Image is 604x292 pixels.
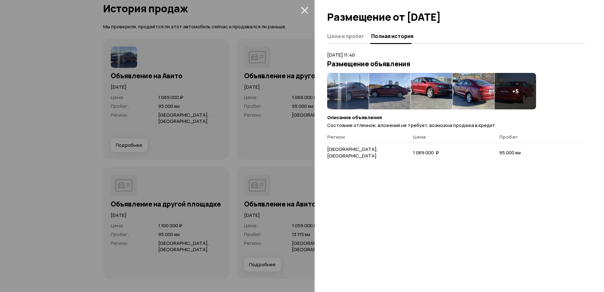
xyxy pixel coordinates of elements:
img: 1.Sd0iKLaNExiWC-32kyMlzErSpwagsoYA9-rTAPHogwKi794P8e-CVPe41wWk795Q9e6BNg.eee6lEIA-x70DiaVEZv6mffO... [327,73,369,109]
span: 95 000 км [499,149,521,156]
h4: Описание объявления [327,114,585,121]
span: Состояние отличное, вложений не требует, возможна продажа в кредит [327,122,495,129]
img: 1.eX89lbaNI7qJtt1UjP4VblVvl6W9DuLxulK18b1S5KDoAuGsu1K2rO9T5qe5BLKh7wLglA.z9bOIShtHfZsAWs4dC0mP9SX... [453,73,494,109]
span: Цена [413,134,426,140]
span: Регион [327,134,345,140]
h3: Размещение объявления [327,60,585,68]
p: [DATE] 11:40 [327,52,585,58]
span: 1 069 000 ₽ [413,149,439,156]
span: [GEOGRAPHIC_DATA], [GEOGRAPHIC_DATA] [327,146,378,159]
span: Цена и пробег [327,33,364,39]
span: Полная история [371,33,413,39]
img: 1.UyYTgbaNCeOnovcNor4_N3t7vazERJ_7lkGf-cERmPmTQMv0nBXO-cMWxPjAE8yrnRLEzQ.a5POGaO-z5CbcnAIryN2a0FJ... [369,73,411,109]
img: 1.TLICB7aNFne2JOiZswYgo2r9omDSnNZghcKGYYKU1G2BltRg1p3VONeS0jqGwtJr0MCEWQ.oV5TXDPYpxN7R7RXr0ZpV8f0... [411,73,452,109]
button: закрыть [299,5,310,15]
h4: + 5 [512,88,519,95]
span: Пробег [499,134,518,140]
